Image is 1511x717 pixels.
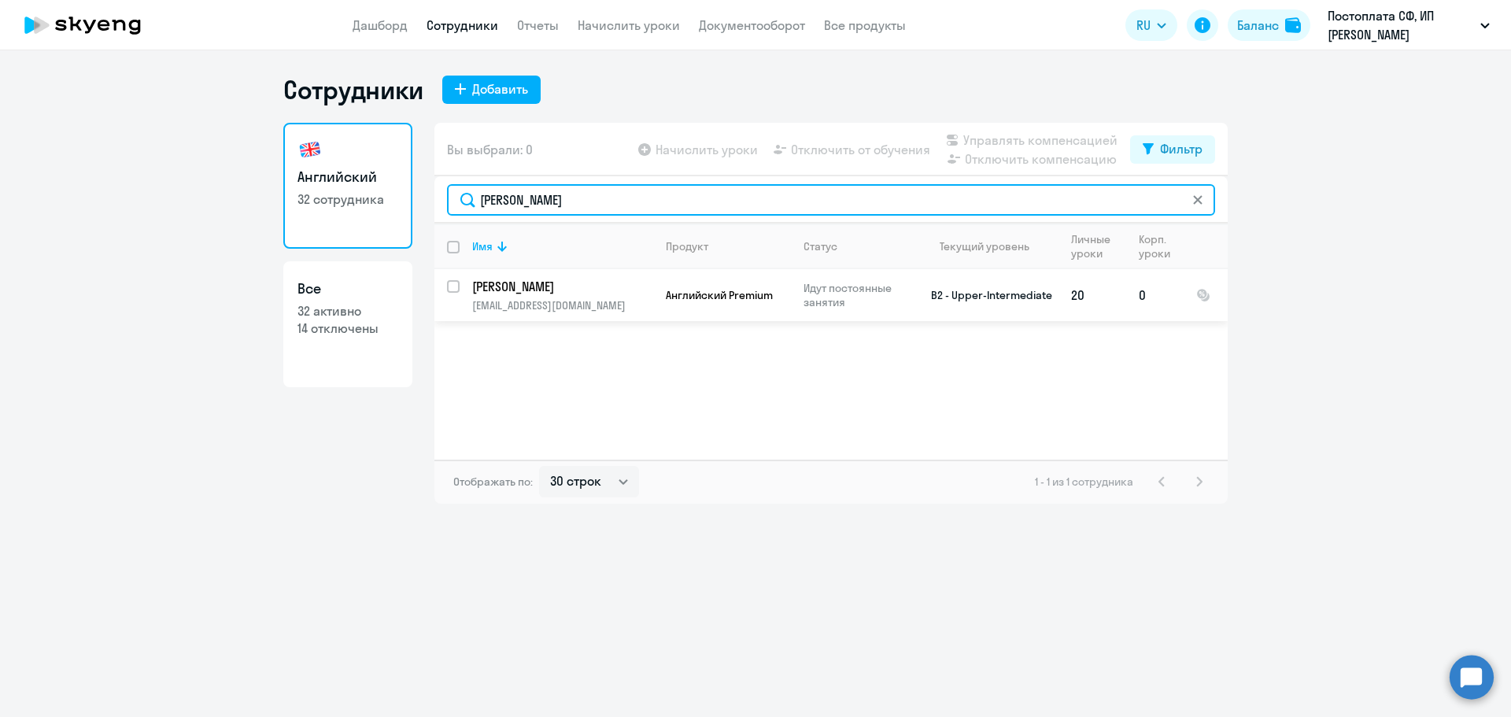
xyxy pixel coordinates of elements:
[804,239,911,253] div: Статус
[912,269,1058,321] td: B2 - Upper-Intermediate
[1125,9,1177,41] button: RU
[578,17,680,33] a: Начислить уроки
[699,17,805,33] a: Документооборот
[1136,16,1151,35] span: RU
[1071,232,1115,261] div: Личные уроки
[297,190,398,208] p: 32 сотрудника
[1058,269,1126,321] td: 20
[447,140,533,159] span: Вы выбрали: 0
[804,281,911,309] p: Идут постоянные занятия
[297,302,398,320] p: 32 активно
[666,288,773,302] span: Английский Premium
[472,239,493,253] div: Имя
[472,239,652,253] div: Имя
[1237,16,1279,35] div: Баланс
[353,17,408,33] a: Дашборд
[1126,269,1184,321] td: 0
[297,320,398,337] p: 14 отключены
[472,298,652,312] p: [EMAIL_ADDRESS][DOMAIN_NAME]
[1285,17,1301,33] img: balance
[940,239,1029,253] div: Текущий уровень
[442,76,541,104] button: Добавить
[283,261,412,387] a: Все32 активно14 отключены
[925,239,1058,253] div: Текущий уровень
[453,475,533,489] span: Отображать по:
[666,239,708,253] div: Продукт
[427,17,498,33] a: Сотрудники
[283,74,423,105] h1: Сотрудники
[1139,232,1173,261] div: Корп. уроки
[1160,139,1203,158] div: Фильтр
[1035,475,1133,489] span: 1 - 1 из 1 сотрудника
[666,239,790,253] div: Продукт
[517,17,559,33] a: Отчеты
[472,278,650,295] p: [PERSON_NAME]
[283,123,412,249] a: Английский32 сотрудника
[472,278,652,295] a: [PERSON_NAME]
[1328,6,1474,44] p: Постоплата СФ, ИП [PERSON_NAME]
[297,137,323,162] img: english
[447,184,1215,216] input: Поиск по имени, email, продукту или статусу
[1130,135,1215,164] button: Фильтр
[297,167,398,187] h3: Английский
[1228,9,1310,41] button: Балансbalance
[1320,6,1498,44] button: Постоплата СФ, ИП [PERSON_NAME]
[804,239,837,253] div: Статус
[1071,232,1125,261] div: Личные уроки
[472,79,528,98] div: Добавить
[1139,232,1183,261] div: Корп. уроки
[824,17,906,33] a: Все продукты
[297,279,398,299] h3: Все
